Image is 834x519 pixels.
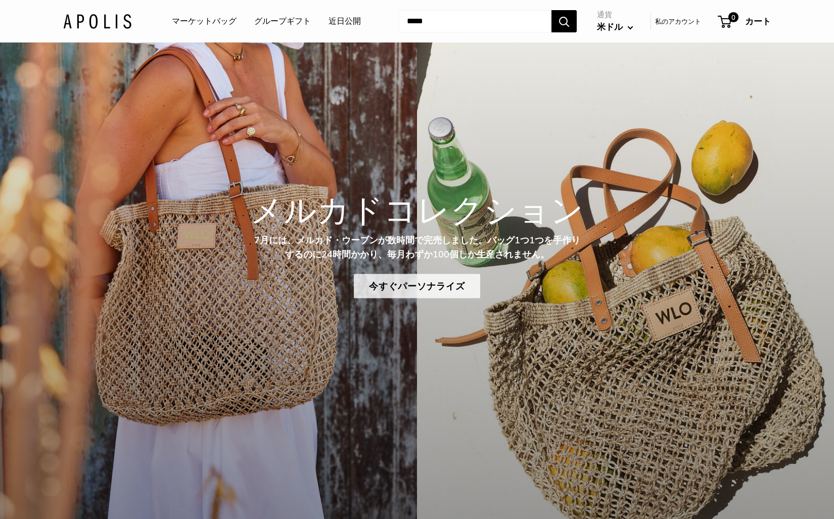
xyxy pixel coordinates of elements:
font: 7月には、メルカド・ウーブンが数時間で完売しました。バッグ1つ1つを手作りするのに24時間かかり、毎月わずか100個しか生産されません。 [254,234,580,259]
iframe: テキストでサインアップしてオファーを受け取る [8,481,108,511]
font: グループギフト [254,16,311,26]
a: 近日公開 [329,14,361,29]
button: 米ドル [597,19,633,35]
button: 検索 [551,10,577,32]
font: マーケットバッグ [172,16,237,26]
a: マーケットバッグ [172,14,237,29]
a: 0 カート [719,13,771,29]
font: 近日公開 [329,16,361,26]
font: メルカドコレクション [250,189,584,231]
a: 今すぐパーソナライズ [354,274,480,298]
a: グループギフト [254,14,311,29]
font: 私のアカウント [655,17,701,25]
font: 通貨 [597,10,612,19]
input: 検索... [399,10,551,32]
font: 今すぐパーソナライズ [369,280,465,291]
img: アポリス [63,14,131,28]
font: カート [745,16,771,26]
font: 米ドル [597,21,623,32]
font: 0 [731,13,735,21]
a: 私のアカウント [655,15,701,27]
